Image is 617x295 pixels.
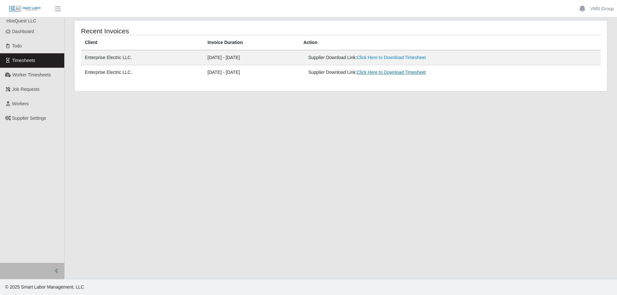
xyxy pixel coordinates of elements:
th: Invoice Duration [204,35,300,50]
span: Workers [12,101,29,106]
div: Supplier Download Link: [308,54,494,61]
td: Enterprise Electric LLC. [81,50,204,65]
span: Dashboard [12,29,34,34]
a: Click Here to Download Timesheet [357,70,426,75]
th: Client [81,35,204,50]
div: Supplier Download Link: [308,69,494,76]
th: Action [300,35,601,50]
span: Worker Timesheets [12,72,51,77]
span: Job Requests [12,87,40,92]
span: HireQuest LLC [6,18,36,23]
h4: Recent Invoices [81,27,292,35]
td: Enterprise Electric LLC. [81,65,204,80]
span: Todo [12,43,22,48]
span: Timesheets [12,58,35,63]
span: Supplier Settings [12,116,46,121]
img: SLM Logo [9,5,41,13]
td: [DATE] - [DATE] [204,50,300,65]
span: © 2025 Smart Labor Management, LLC [5,284,84,290]
a: Click Here to Download Timesheet [357,55,426,60]
a: VMS Group [590,5,614,12]
td: [DATE] - [DATE] [204,65,300,80]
